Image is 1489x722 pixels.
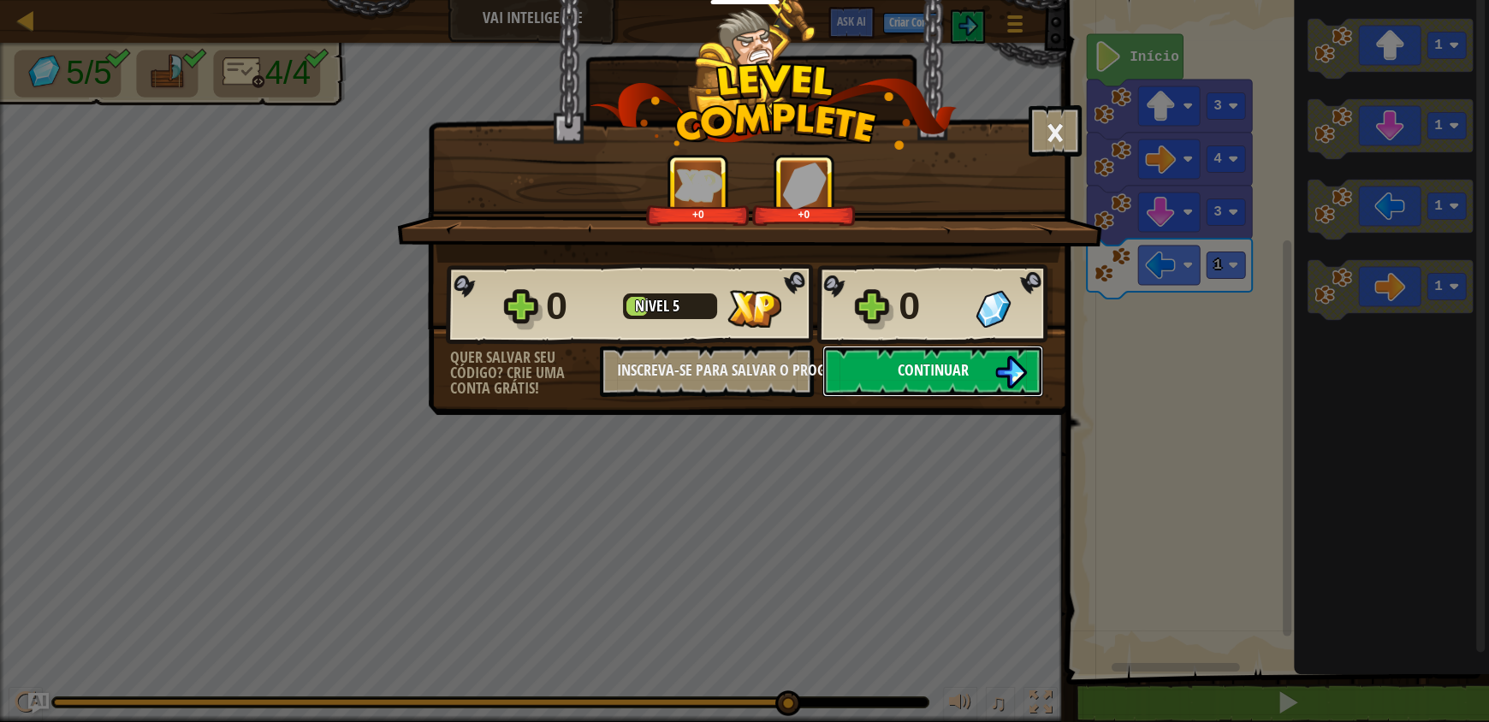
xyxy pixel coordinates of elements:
[590,63,957,150] img: level_complete.png
[600,346,814,397] button: Inscreva-se para salvar o progresso
[994,356,1027,388] img: Continuar
[674,169,722,202] img: XP Ganho
[756,208,852,221] div: +0
[782,162,827,209] img: Gemas Ganhas
[898,359,969,381] span: Continuar
[546,279,613,334] div: 0
[1029,105,1082,157] button: ×
[450,350,600,396] div: Quer salvar seu código? Crie uma conta grátis!
[650,208,746,221] div: +0
[673,295,679,317] span: 5
[822,346,1043,397] button: Continuar
[899,279,965,334] div: 0
[635,295,673,317] span: Nível
[976,290,1011,328] img: Gemas Ganhas
[727,290,781,328] img: XP Ganho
